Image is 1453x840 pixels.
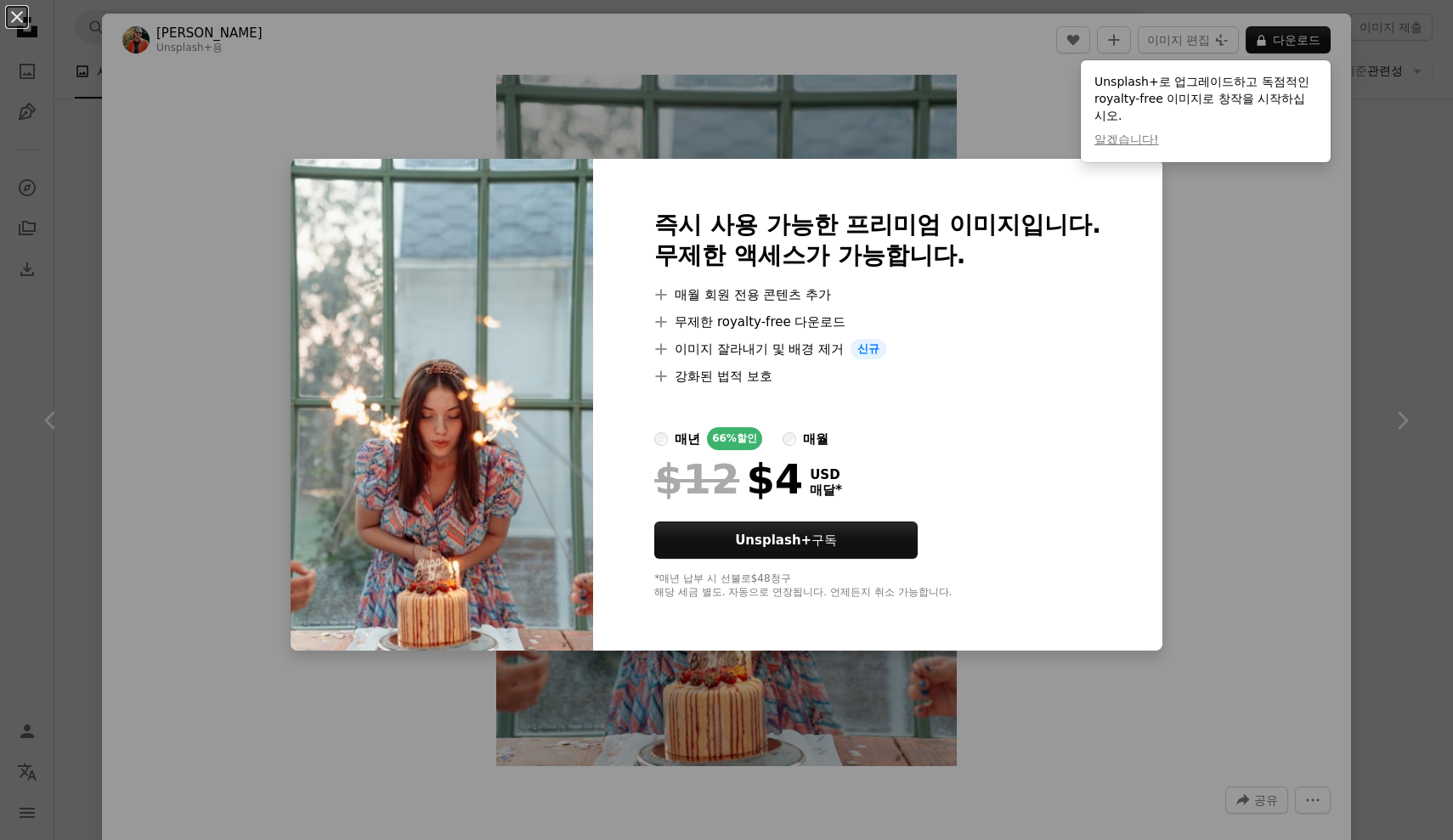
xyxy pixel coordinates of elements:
[654,572,1101,600] div: *매년 납부 시 선불로 $48 청구 해당 세금 별도. 자동으로 연장됩니다. 언제든지 취소 가능합니다.
[654,210,1101,271] h2: 즉시 사용 가능한 프리미엄 이미지입니다. 무제한 액세스가 가능합니다.
[654,366,1101,386] li: 강화된 법적 보호
[783,432,796,446] input: 매월
[1094,132,1159,149] button: 알겠습니다!
[675,429,700,449] div: 매년
[707,427,762,450] div: 66% 할인
[735,533,811,548] strong: Unsplash+
[810,467,842,482] span: USD
[654,312,1101,332] li: 무제한 royalty-free 다운로드
[1081,60,1331,162] div: Unsplash+로 업그레이드하고 독점적인 royalty-free 이미지로 창작을 시작하십시오.
[851,339,886,359] span: 신규
[291,159,593,651] img: premium_photo-1693266697129-4dacef81771d
[654,521,918,559] button: Unsplash+구독
[654,457,739,501] span: $12
[654,339,1101,359] li: 이미지 잘라내기 및 배경 제거
[803,429,828,449] div: 매월
[654,457,803,501] div: $4
[654,432,668,446] input: 매년66%할인
[654,285,1101,305] li: 매월 회원 전용 콘텐츠 추가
